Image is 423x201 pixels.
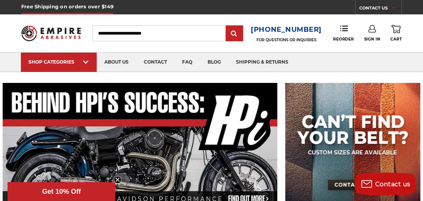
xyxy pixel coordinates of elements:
[8,182,115,201] div: Get 10% OffClose teaser
[333,37,354,42] span: Reorder
[175,53,200,72] a: faq
[21,22,81,45] img: Empire Abrasives
[390,25,402,42] a: Cart
[200,53,228,72] a: blog
[28,59,89,65] div: SHOP CATEGORIES
[355,173,415,195] button: Contact us
[227,26,242,41] input: Submit
[251,24,322,35] a: [PHONE_NUMBER]
[390,37,402,42] span: Cart
[375,181,410,188] span: Contact us
[333,25,354,41] a: Reorder
[364,37,381,42] span: Sign In
[359,4,401,14] a: CONTACT US
[228,53,296,72] a: shipping & returns
[97,53,136,72] a: about us
[42,188,81,195] span: Get 10% Off
[251,37,322,42] p: FOR QUESTIONS OR INQUIRIES
[114,176,121,184] button: Close teaser
[136,53,175,72] a: contact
